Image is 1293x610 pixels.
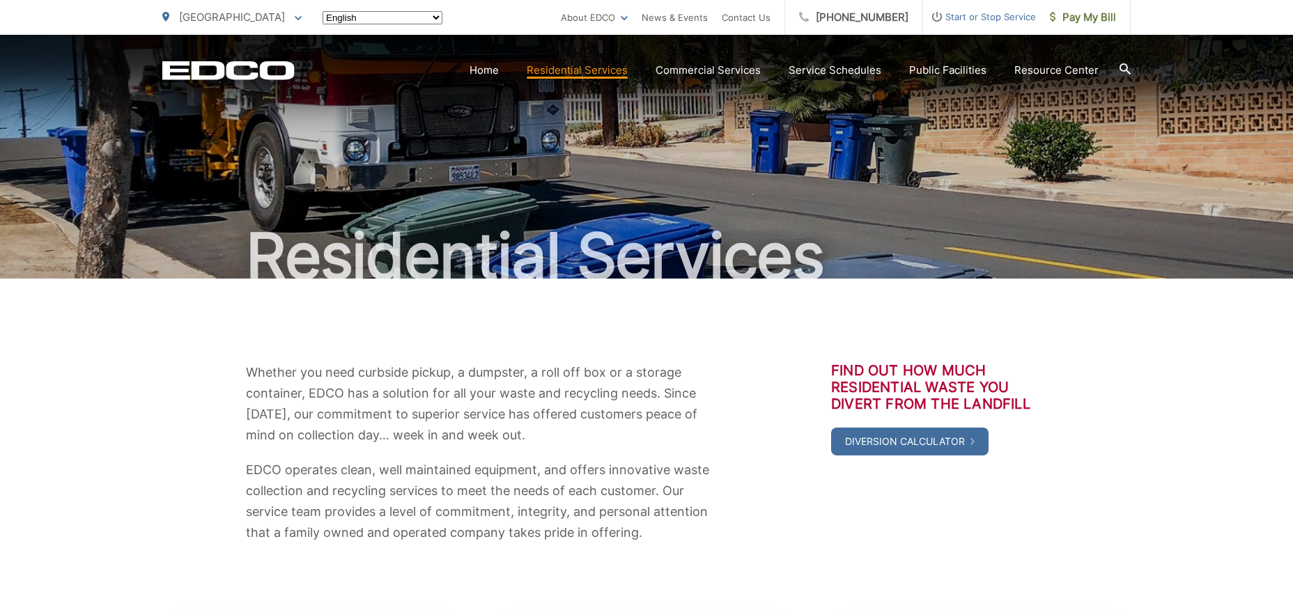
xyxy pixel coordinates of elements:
span: Pay My Bill [1050,9,1116,26]
h1: Residential Services [162,221,1131,291]
a: EDCD logo. Return to the homepage. [162,61,295,80]
a: Contact Us [722,9,771,26]
select: Select a language [323,11,442,24]
span: [GEOGRAPHIC_DATA] [179,10,285,24]
a: Resource Center [1014,62,1099,79]
a: Service Schedules [789,62,881,79]
a: Home [470,62,499,79]
p: EDCO operates clean, well maintained equipment, and offers innovative waste collection and recycl... [246,460,713,543]
a: Residential Services [527,62,628,79]
a: Commercial Services [656,62,761,79]
a: About EDCO [561,9,628,26]
a: News & Events [642,9,708,26]
a: Public Facilities [909,62,986,79]
p: Whether you need curbside pickup, a dumpster, a roll off box or a storage container, EDCO has a s... [246,362,713,446]
a: Diversion Calculator [831,428,989,455]
h3: Find out how much residential waste you divert from the landfill [831,362,1047,412]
